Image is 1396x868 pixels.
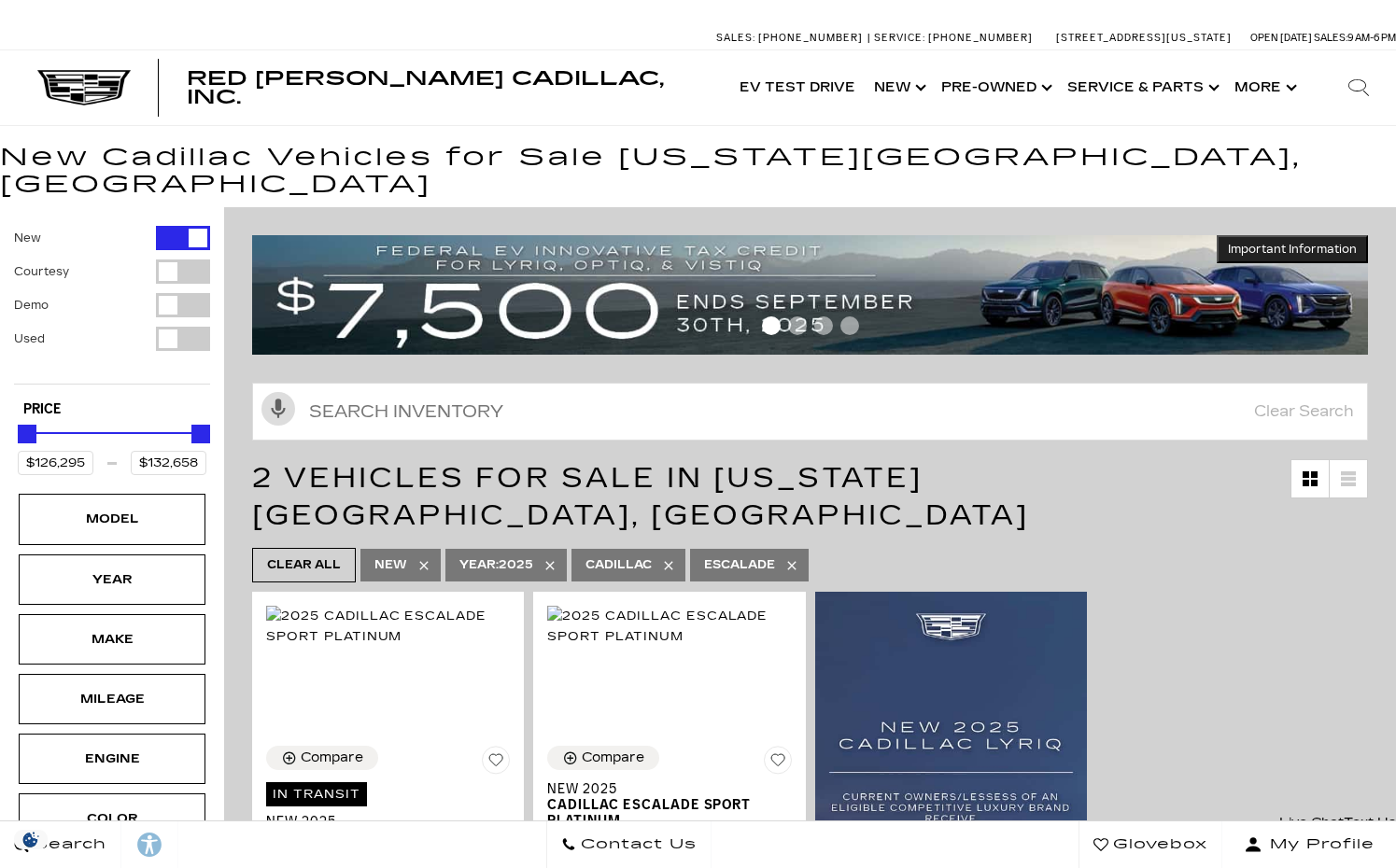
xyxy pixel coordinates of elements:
a: Glovebox [1079,821,1222,868]
img: vrp-tax-ending-august-version [252,235,1368,355]
span: Escalade [704,553,775,577]
a: Contact Us [546,821,712,868]
label: Courtesy [14,262,69,281]
span: Text Us [1344,815,1396,831]
button: Save Vehicle [482,746,510,781]
div: Year [65,569,159,590]
span: Red [PERSON_NAME] Cadillac, Inc. [187,67,664,108]
a: [STREET_ADDRESS][US_STATE] [1056,32,1232,44]
div: Maximum Price [191,425,210,443]
section: Click to Open Cookie Consent Modal [9,830,52,849]
span: Go to slide 3 [814,316,833,335]
button: Open user profile menu [1222,821,1396,868]
div: Price [18,418,206,475]
input: Minimum [18,451,93,475]
img: 2025 Cadillac Escalade Sport Platinum [547,606,791,647]
a: Pre-Owned [932,50,1058,125]
label: New [14,229,41,247]
span: Sales: [1314,32,1347,44]
div: Filter by Vehicle Type [14,226,210,384]
input: Maximum [131,451,206,475]
button: Important Information [1217,235,1368,263]
a: Live Chat [1279,810,1344,836]
span: Contact Us [576,832,697,858]
label: Used [14,329,45,348]
span: Open [DATE] [1250,32,1312,44]
img: 2025 Cadillac Escalade Sport Platinum [266,606,510,647]
span: Go to slide 1 [762,316,781,335]
div: Engine [65,749,159,769]
div: Mileage [65,689,159,709]
div: MileageMileage [19,674,205,724]
span: [PHONE_NUMBER] [758,32,863,44]
span: 9 AM-6 PM [1347,32,1396,44]
svg: Click to toggle on voice search [261,392,295,426]
a: New [865,50,932,125]
span: Glovebox [1108,832,1207,858]
span: My Profile [1262,832,1375,858]
span: Important Information [1228,242,1357,257]
div: EngineEngine [19,734,205,784]
div: Compare [582,749,644,766]
a: Sales: [PHONE_NUMBER] [716,33,867,43]
span: Sales: [716,32,755,44]
span: Cadillac Escalade Sport Platinum [547,797,777,829]
a: New 2025Cadillac Escalade Sport Platinum [547,781,791,829]
div: YearYear [19,554,205,605]
span: Live Chat [1279,815,1344,831]
div: Minimum Price [18,425,36,443]
a: Service: [PHONE_NUMBER] [867,33,1037,43]
span: New [374,553,407,577]
span: Cadillac [585,553,652,577]
span: Service: [874,32,925,44]
span: 2025 [459,553,533,577]
span: New 2025 [547,781,777,797]
a: EV Test Drive [730,50,865,125]
span: Search [29,832,106,858]
span: In Transit [266,782,367,806]
div: Make [65,629,159,650]
h5: Price [23,401,201,418]
img: Opt-Out Icon [9,830,52,849]
button: Compare Vehicle [547,746,659,770]
a: Service & Parts [1058,50,1225,125]
span: Go to slide 2 [788,316,807,335]
span: New 2025 [266,814,496,830]
span: 2 Vehicles for Sale in [US_STATE][GEOGRAPHIC_DATA], [GEOGRAPHIC_DATA] [252,461,1029,532]
span: Year : [459,558,499,571]
img: Cadillac Dark Logo with Cadillac White Text [37,70,131,105]
div: ModelModel [19,494,205,544]
a: Red [PERSON_NAME] Cadillac, Inc. [187,69,712,106]
div: Model [65,509,159,529]
button: Compare Vehicle [266,746,378,770]
div: MakeMake [19,614,205,665]
div: Color [65,808,159,829]
label: Demo [14,296,49,315]
span: Go to slide 4 [840,316,859,335]
span: [PHONE_NUMBER] [928,32,1033,44]
button: Save Vehicle [764,746,792,781]
a: In TransitNew 2025Cadillac Escalade Sport Platinum [266,781,510,861]
button: More [1225,50,1303,125]
div: ColorColor [19,793,205,844]
input: Search Inventory [252,383,1368,441]
a: Text Us [1344,810,1396,836]
span: Clear All [267,553,341,577]
div: Compare [301,749,363,766]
